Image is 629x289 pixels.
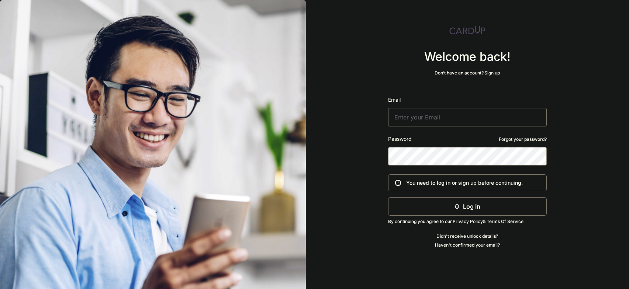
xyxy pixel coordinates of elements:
[388,96,401,104] label: Email
[388,49,547,64] h4: Welcome back!
[484,70,500,76] a: Sign up
[487,219,523,224] a: Terms Of Service
[453,219,483,224] a: Privacy Policy
[388,108,547,126] input: Enter your Email
[388,197,547,216] button: Log in
[388,135,412,143] label: Password
[388,219,547,224] div: By continuing you agree to our &
[406,179,523,187] p: You need to log in or sign up before continuing.
[449,26,485,35] img: CardUp Logo
[388,70,547,76] div: Don’t have an account?
[436,233,498,239] a: Didn't receive unlock details?
[499,136,547,142] a: Forgot your password?
[435,242,500,248] a: Haven't confirmed your email?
